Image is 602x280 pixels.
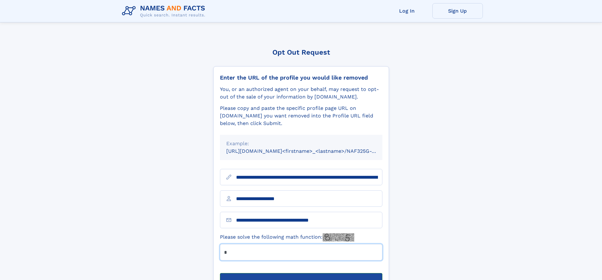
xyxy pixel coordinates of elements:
[220,86,382,101] div: You, or an authorized agent on your behalf, may request to opt-out of the sale of your informatio...
[226,140,376,147] div: Example:
[382,3,432,19] a: Log In
[220,233,354,241] label: Please solve the following math function:
[213,48,389,56] div: Opt Out Request
[220,104,382,127] div: Please copy and paste the specific profile page URL on [DOMAIN_NAME] you want removed into the Pr...
[119,3,210,20] img: Logo Names and Facts
[226,148,394,154] small: [URL][DOMAIN_NAME]<firstname>_<lastname>/NAF325G-xxxxxxxx
[220,74,382,81] div: Enter the URL of the profile you would like removed
[432,3,483,19] a: Sign Up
